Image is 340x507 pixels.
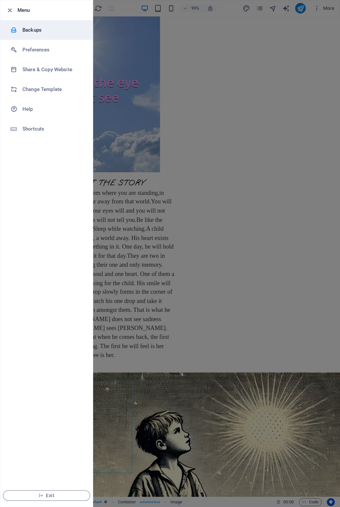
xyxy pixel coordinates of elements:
[22,85,84,93] h6: Change Template
[0,99,93,119] a: Help
[17,6,87,14] h6: Menu
[3,490,90,501] button: Exit
[22,66,84,74] h6: Share & Copy Website
[22,125,84,133] h6: Shortcuts
[22,26,84,34] h6: Backups
[9,493,85,498] span: Exit
[22,46,84,54] h6: Preferences
[22,105,84,113] h6: Help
